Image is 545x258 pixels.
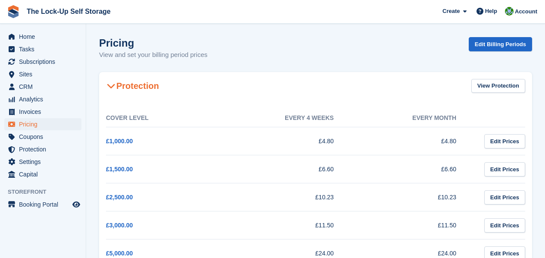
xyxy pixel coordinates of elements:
a: Edit Prices [484,190,525,205]
th: Cover Level [106,109,228,127]
span: Capital [19,168,71,180]
a: menu [4,68,81,80]
a: menu [4,143,81,155]
span: Coupons [19,131,71,143]
td: £6.60 [228,155,351,183]
h1: Pricing [99,37,208,49]
span: Analytics [19,93,71,105]
td: £6.60 [351,155,473,183]
span: Settings [19,156,71,168]
a: £3,000.00 [106,222,133,229]
td: £11.50 [228,211,351,239]
a: Edit Prices [484,134,525,148]
span: Subscriptions [19,56,71,68]
td: £4.80 [351,127,473,155]
a: menu [4,156,81,168]
td: £11.50 [351,211,473,239]
a: View Protection [471,79,525,93]
a: menu [4,106,81,118]
a: menu [4,31,81,43]
th: Every 4 weeks [228,109,351,127]
a: menu [4,43,81,55]
span: CRM [19,81,71,93]
a: menu [4,56,81,68]
p: View and set your billing period prices [99,50,208,60]
img: Andrew Beer [505,7,514,16]
span: Storefront [8,188,86,196]
a: Edit Billing Periods [469,37,532,51]
a: menu [4,131,81,143]
a: £1,000.00 [106,138,133,145]
span: Pricing [19,118,71,130]
span: Booking Portal [19,198,71,211]
a: menu [4,81,81,93]
span: Protection [19,143,71,155]
td: £10.23 [351,183,473,211]
h2: Protection [106,81,159,91]
a: menu [4,198,81,211]
a: Preview store [71,199,81,210]
span: Invoices [19,106,71,118]
td: £4.80 [228,127,351,155]
th: Every month [351,109,473,127]
a: The Lock-Up Self Storage [23,4,114,19]
a: £5,000.00 [106,250,133,257]
span: Account [515,7,537,16]
a: menu [4,168,81,180]
a: £2,500.00 [106,194,133,201]
span: Tasks [19,43,71,55]
span: Home [19,31,71,43]
a: menu [4,118,81,130]
a: menu [4,93,81,105]
img: stora-icon-8386f47178a22dfd0bd8f6a31ec36ba5ce8667c1dd55bd0f319d3a0aa187defe.svg [7,5,20,18]
td: £10.23 [228,183,351,211]
a: £1,500.00 [106,166,133,173]
a: Edit Prices [484,218,525,233]
span: Help [485,7,497,16]
span: Sites [19,68,71,80]
a: Edit Prices [484,162,525,176]
span: Create [442,7,460,16]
